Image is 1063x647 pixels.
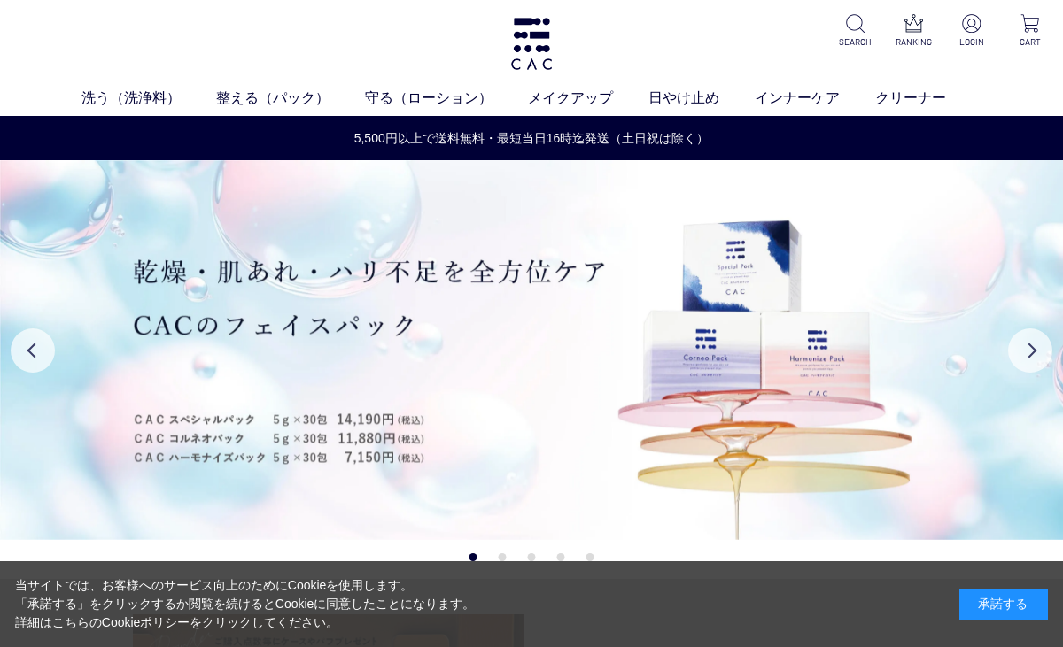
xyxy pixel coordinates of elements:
[81,88,216,109] a: 洗う（洗浄料）
[1012,14,1049,49] a: CART
[875,88,982,109] a: クリーナー
[102,615,190,629] a: Cookieポリシー
[1012,35,1049,49] p: CART
[959,589,1048,620] div: 承諾する
[1008,328,1052,373] button: Next
[895,14,932,49] a: RANKING
[953,14,990,49] a: LOGIN
[499,553,507,561] button: 2 of 5
[953,35,990,49] p: LOGIN
[365,88,528,109] a: 守る（ローション）
[755,88,875,109] a: インナーケア
[469,553,477,561] button: 1 of 5
[508,18,555,70] img: logo
[557,553,565,561] button: 4 of 5
[528,553,536,561] button: 3 of 5
[648,88,755,109] a: 日やけ止め
[586,553,594,561] button: 5 of 5
[836,35,873,49] p: SEARCH
[1,129,1062,148] a: 5,500円以上で送料無料・最短当日16時迄発送（土日祝は除く）
[11,328,55,373] button: Previous
[836,14,873,49] a: SEARCH
[15,576,476,632] div: 当サイトでは、お客様へのサービス向上のためにCookieを使用します。 「承諾する」をクリックするか閲覧を続けるとCookieに同意したことになります。 詳細はこちらの をクリックしてください。
[895,35,932,49] p: RANKING
[216,88,365,109] a: 整える（パック）
[528,88,648,109] a: メイクアップ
